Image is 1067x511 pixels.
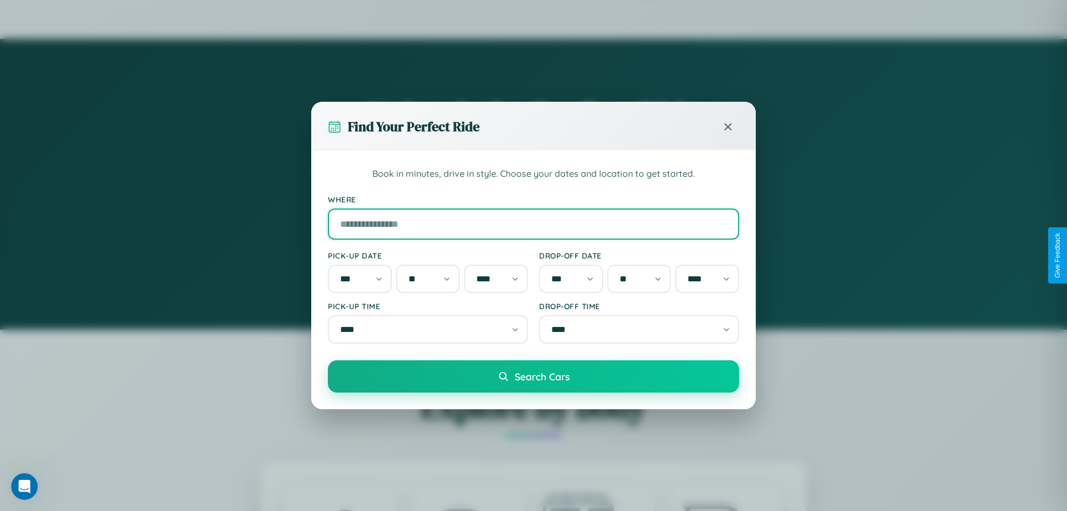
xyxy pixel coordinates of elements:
button: Search Cars [328,360,739,393]
label: Where [328,195,739,204]
label: Drop-off Date [539,251,739,260]
p: Book in minutes, drive in style. Choose your dates and location to get started. [328,167,739,181]
label: Pick-up Date [328,251,528,260]
h3: Find Your Perfect Ride [348,117,480,136]
label: Drop-off Time [539,301,739,311]
span: Search Cars [515,370,570,383]
label: Pick-up Time [328,301,528,311]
